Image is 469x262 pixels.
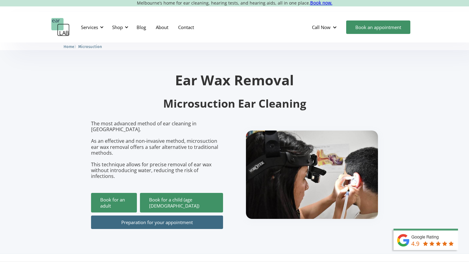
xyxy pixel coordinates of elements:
a: Contact [173,18,199,36]
a: Microsuction [78,43,102,49]
h1: Ear Wax Removal [91,73,378,87]
p: The most advanced method of ear cleaning in [GEOGRAPHIC_DATA]. As an effective and non-invasive m... [91,121,223,179]
span: Home [64,44,74,49]
a: Home [64,43,74,49]
a: Book for a child (age [DEMOGRAPHIC_DATA]) [140,193,223,212]
span: Microsuction [78,44,102,49]
h2: Microsuction Ear Cleaning [91,97,378,111]
a: Preparation for your appointment [91,216,223,229]
a: Book for an adult [91,193,137,212]
img: boy getting ear checked. [246,131,378,219]
a: About [151,18,173,36]
div: Shop [112,24,123,30]
div: Services [81,24,98,30]
div: Call Now [312,24,331,30]
a: Blog [132,18,151,36]
div: Call Now [307,18,343,36]
a: home [51,18,70,36]
a: Book an appointment [346,20,410,34]
div: Shop [108,18,130,36]
div: Services [77,18,105,36]
li: 〉 [64,43,78,50]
